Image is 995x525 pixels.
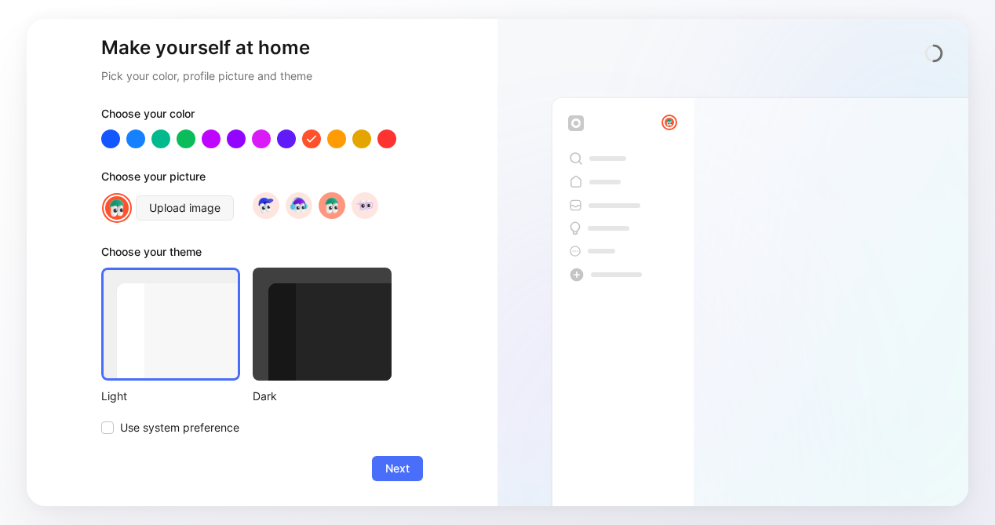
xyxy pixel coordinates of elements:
[372,456,423,481] button: Next
[255,195,276,216] img: avatar
[101,167,423,192] div: Choose your picture
[120,418,239,437] span: Use system preference
[101,67,423,86] h2: Pick your color, profile picture and theme
[321,195,342,216] img: avatar
[101,242,392,268] div: Choose your theme
[136,195,234,221] button: Upload image
[149,199,221,217] span: Upload image
[101,35,423,60] h1: Make yourself at home
[663,116,676,129] img: avatar
[354,195,375,216] img: avatar
[385,459,410,478] span: Next
[288,195,309,216] img: avatar
[101,387,240,406] div: Light
[101,104,423,129] div: Choose your color
[104,195,130,221] img: avatar
[568,115,584,131] img: workspace-default-logo-wX5zAyuM.png
[253,387,392,406] div: Dark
